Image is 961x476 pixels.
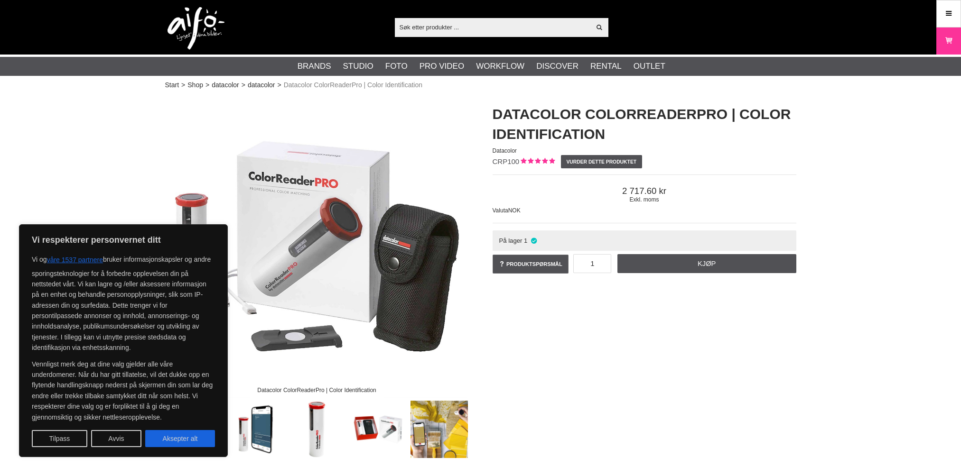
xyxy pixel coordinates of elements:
[278,80,281,90] span: >
[32,359,215,422] p: Vennligst merk deg at dine valg gjelder alle våre underdomener. Når du har gitt tillatelse, vil d...
[19,224,228,457] div: Vi respekterer personvernet ditt
[493,196,796,203] span: Exkl. moms
[499,237,522,244] span: På lager
[284,80,422,90] span: Datacolor ColorReaderPro | Color Identification
[168,7,224,50] img: logo.png
[493,104,796,144] h1: Datacolor ColorReaderPro | Color Identification
[524,237,527,244] span: 1
[493,207,508,214] span: Valuta
[561,155,642,168] a: Vurder dette produktet
[493,147,517,154] span: Datacolor
[288,401,345,458] img: Kompakt design med display på sidan
[145,430,215,447] button: Aksepter alt
[32,234,215,246] p: Vi respekterer personvernet ditt
[493,157,520,165] span: CRP100
[343,60,373,73] a: Studio
[165,80,179,90] a: Start
[411,401,468,458] img: Enkel färgmatchning
[227,401,284,458] img: Smart styrning via app i smartphone
[349,401,407,458] img: Levereras med väska
[248,80,275,90] a: datacolor
[32,430,87,447] button: Tilpass
[385,60,408,73] a: Foto
[634,60,665,73] a: Outlet
[493,186,796,196] span: 2 717.60
[165,95,469,398] img: Datacolor ColorReaderPro | Color Identification
[590,60,622,73] a: Rental
[242,80,245,90] span: >
[476,60,524,73] a: Workflow
[250,382,384,398] div: Datacolor ColorReaderPro | Color Identification
[530,237,538,244] i: På lager
[617,254,796,273] a: Kjøp
[420,60,464,73] a: Pro Video
[212,80,239,90] a: datacolor
[395,20,591,34] input: Søk etter produkter ...
[47,251,103,268] button: våre 1537 partnere
[181,80,185,90] span: >
[32,251,215,353] p: Vi og bruker informasjonskapsler og andre sporingsteknologier for å forbedre opplevelsen din på n...
[519,157,555,167] div: Kundevurdering: 5.00
[508,207,521,214] span: NOK
[298,60,331,73] a: Brands
[493,255,569,274] a: Produktspørsmål
[91,430,141,447] button: Avvis
[536,60,578,73] a: Discover
[205,80,209,90] span: >
[187,80,203,90] a: Shop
